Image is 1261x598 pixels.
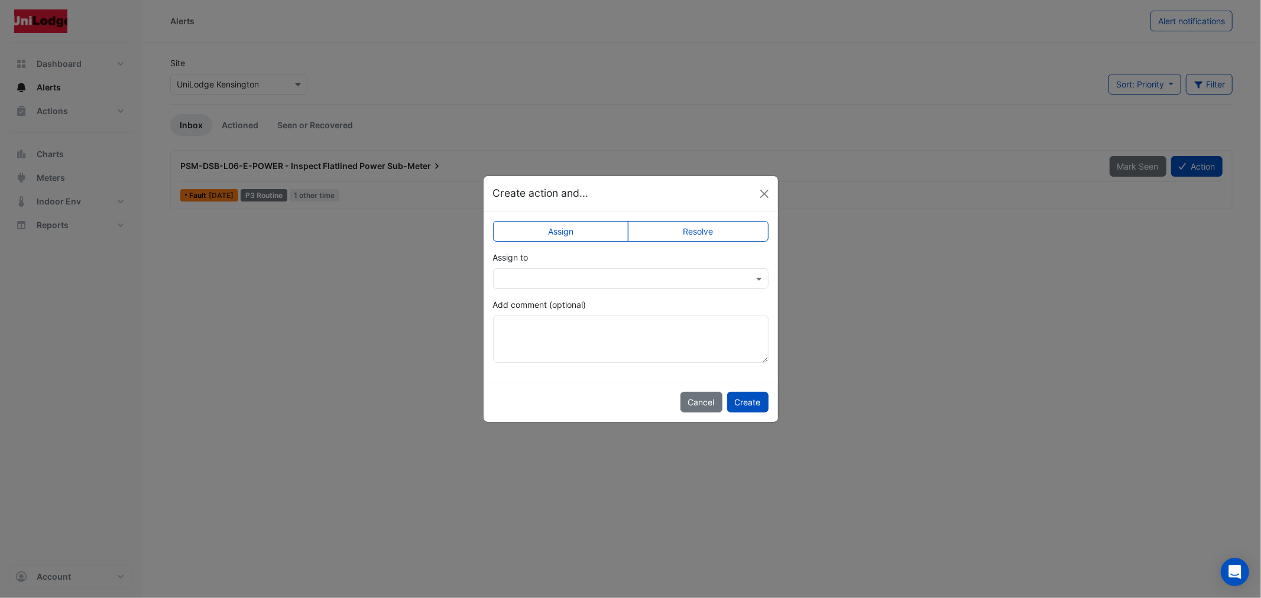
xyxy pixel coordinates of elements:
h5: Create action and... [493,186,589,201]
label: Assign [493,221,629,242]
button: Cancel [680,392,722,412]
label: Assign to [493,251,529,264]
button: Create [727,392,769,412]
div: Open Intercom Messenger [1221,558,1249,586]
label: Add comment (optional) [493,298,586,311]
label: Resolve [628,221,769,242]
button: Close [756,185,773,203]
